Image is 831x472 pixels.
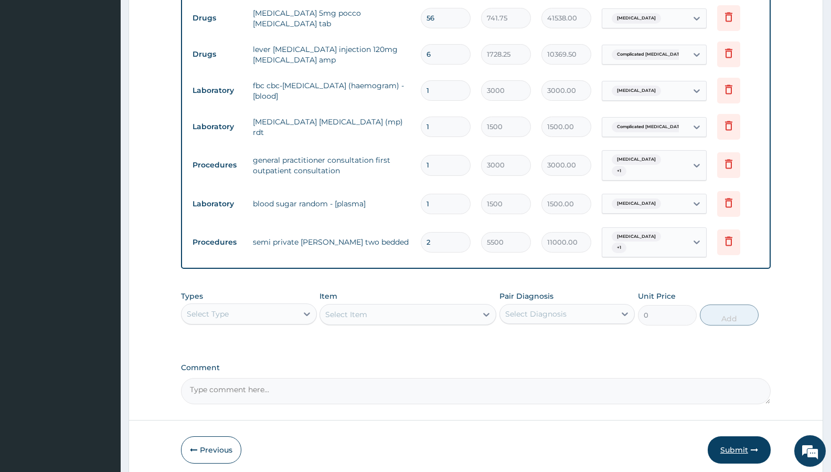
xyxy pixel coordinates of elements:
span: [MEDICAL_DATA] [612,154,661,165]
td: blood sugar random - [plasma] [248,193,415,214]
td: [MEDICAL_DATA] [MEDICAL_DATA] (mp) rdt [248,111,415,143]
span: + 1 [612,166,626,176]
label: Item [319,291,337,301]
label: Unit Price [638,291,676,301]
span: + 1 [612,243,626,253]
span: We're online! [61,132,145,238]
label: Comment [181,363,771,372]
td: Drugs [187,8,248,28]
span: Complicated [MEDICAL_DATA] [612,49,689,60]
td: Laboratory [187,194,248,214]
td: general practitioner consultation first outpatient consultation [248,150,415,181]
td: [MEDICAL_DATA] 5mg pocco [MEDICAL_DATA] tab [248,3,415,34]
td: Procedures [187,233,248,252]
textarea: Type your message and hit 'Enter' [5,287,200,323]
label: Pair Diagnosis [499,291,553,301]
div: Select Type [187,309,229,319]
span: [MEDICAL_DATA] [612,232,661,242]
div: Minimize live chat window [172,5,197,30]
button: Submit [708,436,771,464]
div: Chat with us now [55,59,176,72]
img: d_794563401_company_1708531726252_794563401 [19,53,42,79]
button: Previous [181,436,241,464]
td: Drugs [187,45,248,64]
span: [MEDICAL_DATA] [612,198,661,209]
td: Procedures [187,155,248,175]
td: Laboratory [187,117,248,137]
label: Types [181,292,203,301]
button: Add [700,305,759,326]
span: [MEDICAL_DATA] [612,13,661,24]
td: Laboratory [187,81,248,100]
div: Select Diagnosis [505,309,567,319]
span: [MEDICAL_DATA] [612,86,661,96]
td: semi private [PERSON_NAME] two bedded [248,232,415,253]
td: fbc cbc-[MEDICAL_DATA] (haemogram) - [blood] [248,75,415,107]
span: Complicated [MEDICAL_DATA] [612,122,689,132]
td: lever [MEDICAL_DATA] injection 120mg [MEDICAL_DATA] amp [248,39,415,70]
